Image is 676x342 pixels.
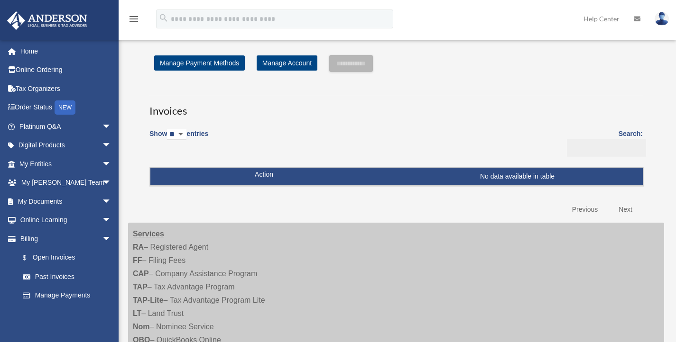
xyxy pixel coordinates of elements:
i: menu [128,13,139,25]
a: Home [7,42,126,61]
a: My Documentsarrow_drop_down [7,192,126,211]
select: Showentries [167,129,186,140]
span: arrow_drop_down [102,154,121,174]
strong: CAP [133,270,149,278]
input: Search: [567,139,646,157]
a: Manage Payment Methods [154,55,245,71]
a: Order StatusNEW [7,98,126,117]
span: arrow_drop_down [102,211,121,230]
a: Past Invoices [13,267,121,286]
span: arrow_drop_down [102,192,121,211]
strong: Services [133,230,164,238]
strong: FF [133,256,142,264]
strong: RA [133,243,144,251]
label: Search: [564,128,643,157]
span: $ [28,252,33,264]
a: Events Calendar [7,305,126,324]
a: menu [128,17,139,25]
a: My [PERSON_NAME] Teamarrow_drop_down [7,173,126,192]
td: No data available in table [150,168,643,186]
img: User Pic [655,12,669,26]
a: Online Learningarrow_drop_down [7,211,126,230]
a: Previous [565,200,605,219]
a: Platinum Q&Aarrow_drop_down [7,117,126,136]
i: search [158,13,169,23]
a: $Open Invoices [13,248,116,268]
a: Online Ordering [7,61,126,80]
strong: TAP-Lite [133,296,164,304]
img: Anderson Advisors Platinum Portal [4,11,90,30]
div: NEW [55,100,75,115]
a: Manage Payments [13,286,121,305]
span: arrow_drop_down [102,136,121,155]
a: My Entitiesarrow_drop_down [7,154,126,173]
strong: TAP [133,283,148,291]
a: Tax Organizers [7,79,126,98]
a: Digital Productsarrow_drop_down [7,136,126,155]
span: arrow_drop_down [102,173,121,193]
a: Billingarrow_drop_down [7,229,121,248]
span: arrow_drop_down [102,229,121,249]
label: Show entries [149,128,208,150]
span: arrow_drop_down [102,117,121,136]
a: Manage Account [257,55,317,71]
strong: LT [133,309,141,317]
strong: Nom [133,323,150,331]
a: Next [611,200,639,219]
h3: Invoices [149,95,643,118]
